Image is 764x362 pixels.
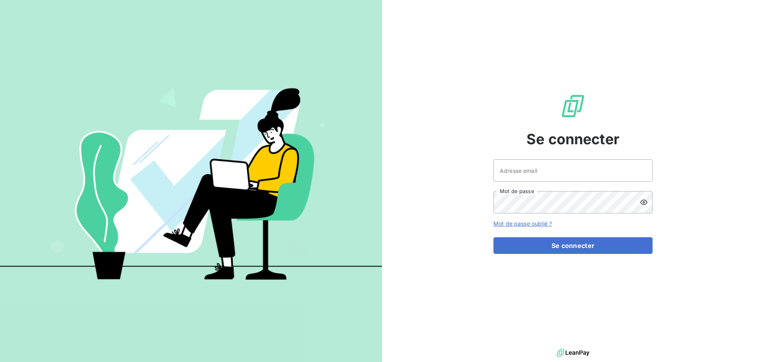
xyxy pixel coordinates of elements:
img: Logo LeanPay [560,93,586,119]
span: Se connecter [526,128,620,150]
a: Mot de passe oublié ? [493,220,552,227]
button: Se connecter [493,237,653,254]
img: logo [557,347,589,359]
input: placeholder [493,159,653,182]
